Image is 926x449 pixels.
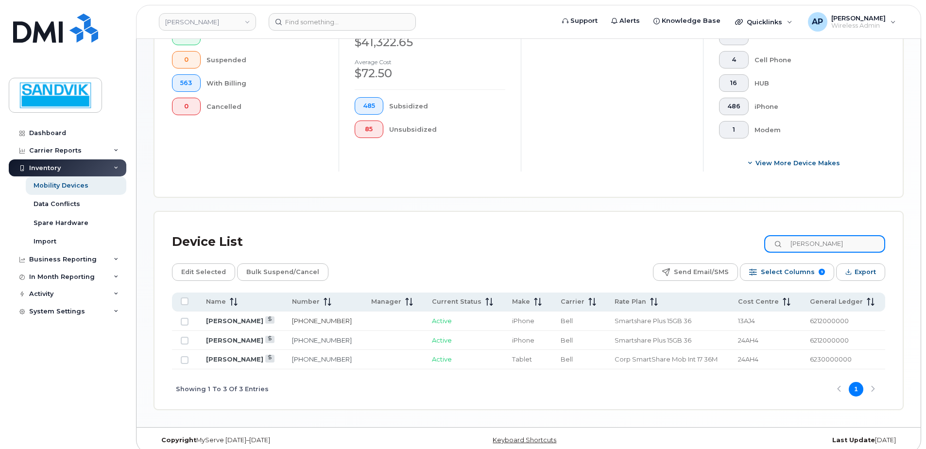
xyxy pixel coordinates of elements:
button: Send Email/SMS [653,263,738,281]
div: Cancelled [206,98,324,115]
span: Carrier [561,297,584,306]
span: 85 [363,125,375,133]
span: Quicklinks [747,18,782,26]
div: MyServe [DATE]–[DATE] [154,436,404,444]
a: Knowledge Base [647,11,727,31]
span: Showing 1 To 3 Of 3 Entries [176,382,269,397]
button: Edit Selected [172,263,235,281]
a: [PERSON_NAME] [206,355,263,363]
a: Keyboard Shortcuts [493,436,556,444]
span: Number [292,297,320,306]
input: Find something... [269,13,416,31]
a: [PHONE_NUMBER] [292,355,352,363]
a: [PHONE_NUMBER] [292,317,352,325]
a: Sandvik Tamrock [159,13,256,31]
span: Smartshare Plus 15GB 36 [615,317,691,325]
span: Manager [371,297,401,306]
button: Select Columns 9 [740,263,834,281]
button: View More Device Makes [719,154,870,172]
span: General Ledger [810,297,863,306]
span: Export [855,265,876,279]
span: 6230000000 [810,355,852,363]
button: 85 [355,121,383,138]
a: View Last Bill [265,355,274,362]
div: Annette Panzani [801,12,903,32]
strong: Last Update [832,436,875,444]
span: Corp SmartShare Mob Int 17 36M [615,355,718,363]
div: Suspended [206,51,324,69]
span: Knowledge Base [662,16,720,26]
button: 563 [172,74,201,92]
span: Active [432,355,452,363]
a: [PHONE_NUMBER] [292,336,352,344]
span: 24AH4 [738,355,758,363]
div: HUB [755,74,870,92]
a: View Last Bill [265,316,274,324]
span: Select Columns [761,265,815,279]
span: Support [570,16,598,26]
span: 1 [727,126,740,134]
strong: Copyright [161,436,196,444]
a: Support [555,11,604,31]
button: 1 [719,121,749,138]
div: Quicklinks [728,12,799,32]
span: Send Email/SMS [674,265,729,279]
span: iPhone [512,317,534,325]
a: View Last Bill [265,336,274,343]
span: 6212000000 [810,336,849,344]
h4: Average cost [355,59,505,65]
a: [PERSON_NAME] [206,317,263,325]
span: Wireless Admin [831,22,886,30]
button: Bulk Suspend/Cancel [237,263,328,281]
span: iPhone [512,336,534,344]
span: 0 [180,103,192,110]
span: Cost Centre [738,297,779,306]
span: AP [812,16,823,28]
span: 6212000000 [810,317,849,325]
button: 16 [719,74,749,92]
button: Page 1 [849,382,863,397]
span: 13AJ4 [738,317,755,325]
div: $41,322.65 [355,34,505,51]
span: Bell [561,317,573,325]
span: Make [512,297,530,306]
button: 486 [719,98,749,115]
span: Bulk Suspend/Cancel [246,265,319,279]
button: 485 [355,97,383,115]
div: Modem [755,121,870,138]
div: Subsidized [389,97,506,115]
span: Edit Selected [181,265,226,279]
div: [DATE] [653,436,903,444]
span: 16 [727,79,740,87]
button: 0 [172,51,201,69]
span: Active [432,336,452,344]
span: 485 [363,102,375,110]
span: Current Status [432,297,481,306]
span: Smartshare Plus 15GB 36 [615,336,691,344]
a: Alerts [604,11,647,31]
button: 0 [172,98,201,115]
button: 4 [719,51,749,69]
span: 9 [819,269,825,275]
span: Active [432,317,452,325]
span: [PERSON_NAME] [831,14,886,22]
div: Device List [172,229,243,255]
span: Bell [561,355,573,363]
span: View More Device Makes [755,158,840,168]
span: Alerts [619,16,640,26]
a: [PERSON_NAME] [206,336,263,344]
span: Rate Plan [615,297,646,306]
span: 4 [727,56,740,64]
div: $72.50 [355,65,505,82]
input: Search Device List ... [764,235,885,253]
span: 24AH4 [738,336,758,344]
span: Name [206,297,226,306]
span: Bell [561,336,573,344]
div: iPhone [755,98,870,115]
div: Unsubsidized [389,121,506,138]
span: 563 [180,79,192,87]
div: With Billing [206,74,324,92]
button: Export [836,263,885,281]
div: Cell Phone [755,51,870,69]
span: 486 [727,103,740,110]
